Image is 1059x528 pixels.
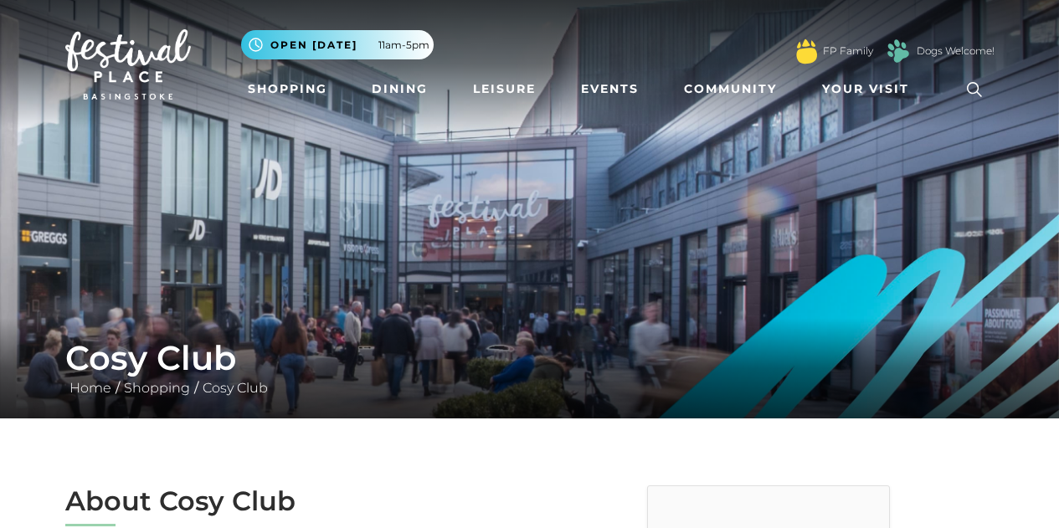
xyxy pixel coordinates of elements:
div: / / [53,338,1007,398]
img: Festival Place Logo [65,29,191,100]
h2: About Cosy Club [65,485,517,517]
span: Open [DATE] [270,38,357,53]
a: Community [677,74,784,105]
button: Open [DATE] 11am-5pm [241,30,434,59]
a: Dogs Welcome! [917,44,995,59]
a: Home [65,380,116,396]
a: Cosy Club [198,380,272,396]
h1: Cosy Club [65,338,995,378]
a: FP Family [823,44,873,59]
span: 11am-5pm [378,38,429,53]
a: Shopping [241,74,334,105]
a: Your Visit [815,74,924,105]
a: Dining [365,74,434,105]
a: Leisure [466,74,542,105]
a: Events [574,74,645,105]
span: Your Visit [822,80,909,98]
a: Shopping [120,380,194,396]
